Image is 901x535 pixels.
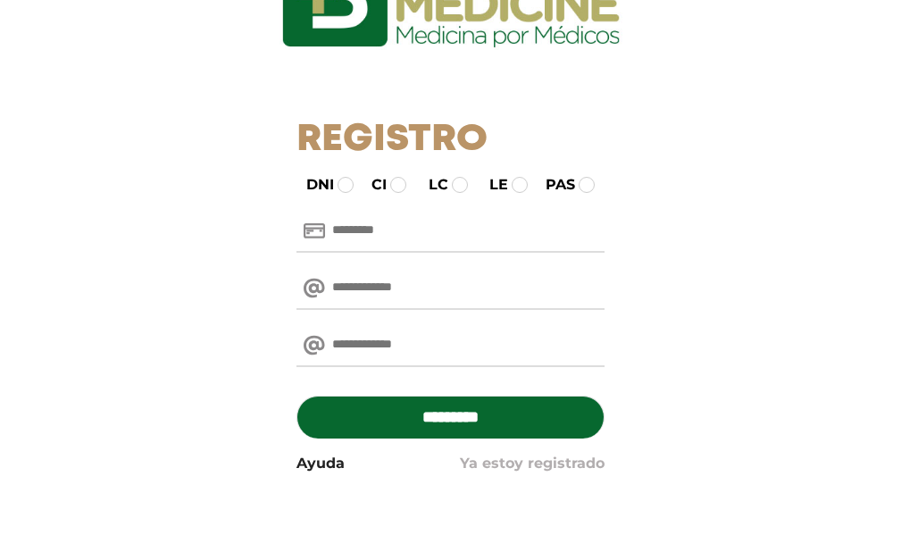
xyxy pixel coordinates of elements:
label: LE [473,174,508,196]
label: DNI [290,174,334,196]
label: PAS [530,174,575,196]
h1: Registro [296,118,605,163]
a: Ayuda [296,453,345,474]
a: Ya estoy registrado [460,453,605,474]
label: CI [355,174,387,196]
label: LC [413,174,448,196]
